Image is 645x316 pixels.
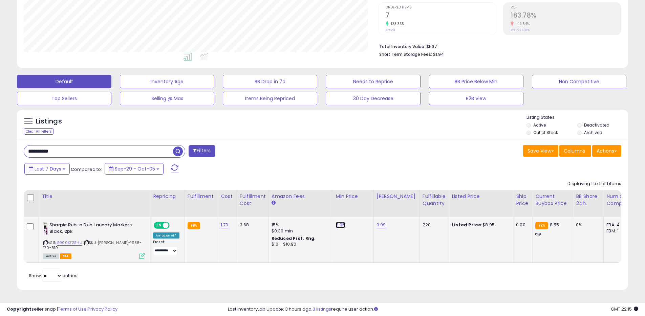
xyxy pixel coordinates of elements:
span: Last 7 Days [35,165,61,172]
button: Save View [523,145,558,157]
button: Default [17,75,111,88]
a: 9.99 [377,222,386,228]
a: Privacy Policy [88,306,117,312]
div: Num of Comp. [606,193,631,207]
span: $1.94 [433,51,444,58]
h2: 7 [386,12,496,21]
small: 133.33% [389,21,405,26]
div: Current Buybox Price [535,193,570,207]
button: Last 7 Days [24,163,70,175]
button: 30 Day Decrease [326,92,420,105]
small: Amazon Fees. [272,200,276,206]
strong: Copyright [7,306,31,312]
img: 41GshmVC-wL._SL40_.jpg [43,222,48,235]
button: Selling @ Max [120,92,214,105]
b: Reduced Prof. Rng. [272,235,316,241]
button: Needs to Reprice [326,75,420,88]
div: $10 - $10.90 [272,242,328,247]
div: 220 [423,222,444,228]
div: Last InventoryLab Update: 3 hours ago, require user action. [228,306,638,313]
a: 1.70 [221,222,229,228]
div: 0.00 [516,222,527,228]
span: 2025-10-13 22:15 GMT [611,306,638,312]
div: Listed Price [452,193,510,200]
div: Ship Price [516,193,530,207]
a: 8.95 [336,222,345,228]
div: [PERSON_NAME] [377,193,417,200]
button: Filters [189,145,215,157]
button: Inventory Age [120,75,214,88]
label: Deactivated [584,122,609,128]
span: ON [154,223,163,228]
span: OFF [169,223,179,228]
div: FBA: 4 [606,222,629,228]
label: Out of Stock [533,130,558,135]
label: Active [533,122,546,128]
div: 15% [272,222,328,228]
div: $8.95 [452,222,508,228]
div: Fulfillment Cost [240,193,266,207]
button: BB Drop in 7d [223,75,317,88]
button: Items Being Repriced [223,92,317,105]
li: $537 [379,42,616,50]
div: Preset: [153,240,179,255]
button: Columns [559,145,591,157]
button: B2B View [429,92,523,105]
div: FBM: 1 [606,228,629,234]
div: seller snap | | [7,306,117,313]
div: Fulfillment [188,193,215,200]
span: ROI [511,6,621,9]
div: BB Share 24h. [576,193,601,207]
span: Columns [564,148,585,154]
button: Top Sellers [17,92,111,105]
div: Min Price [336,193,371,200]
small: FBA [188,222,200,229]
div: Fulfillable Quantity [423,193,446,207]
span: Ordered Items [386,6,496,9]
span: All listings currently available for purchase on Amazon [43,253,59,259]
h2: 183.78% [511,12,621,21]
b: Sharpie Rub-a Dub Laundry Markers Black, 2pk [49,222,132,236]
button: Non Competitive [532,75,626,88]
span: | SKU: [PERSON_NAME]-1638-170-619 [43,240,142,250]
b: Listed Price: [452,222,482,228]
span: Sep-29 - Oct-05 [115,165,155,172]
small: Prev: 3 [386,28,395,32]
div: Amazon Fees [272,193,330,200]
div: 0% [576,222,598,228]
div: Cost [221,193,234,200]
span: Compared to: [71,166,102,173]
b: Short Term Storage Fees: [379,51,432,57]
a: 3 listings [313,306,331,312]
span: Show: entries [29,272,78,279]
button: BB Price Below Min [429,75,523,88]
div: Clear All Filters [24,128,54,135]
small: -19.34% [514,21,530,26]
div: $0.30 min [272,228,328,234]
span: FBA [60,253,71,259]
div: Amazon AI * [153,232,179,239]
button: Sep-29 - Oct-05 [105,163,164,175]
div: Repricing [153,193,182,200]
div: Displaying 1 to 1 of 1 items [567,181,621,187]
button: Actions [592,145,621,157]
div: Title [42,193,147,200]
a: Terms of Use [58,306,87,312]
b: Total Inventory Value: [379,44,425,49]
h5: Listings [36,117,62,126]
small: FBA [535,222,548,229]
div: ASIN: [43,222,145,258]
span: 8.55 [550,222,559,228]
p: Listing States: [526,114,628,121]
label: Archived [584,130,602,135]
a: B000XF2SHU [57,240,82,246]
small: Prev: 227.84% [511,28,530,32]
div: 3.68 [240,222,263,228]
